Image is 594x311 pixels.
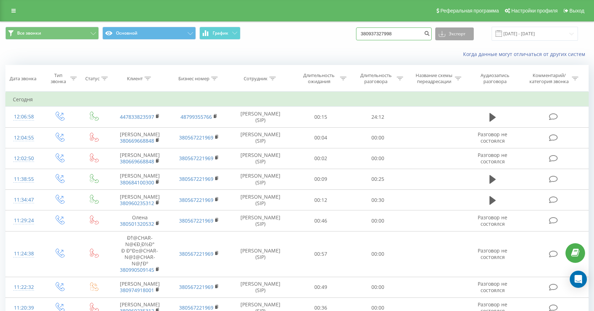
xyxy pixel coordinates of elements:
[127,76,143,82] div: Клиент
[85,76,100,82] div: Статус
[179,304,213,311] a: 380567221969
[5,27,99,40] button: Все звонки
[229,148,293,169] td: [PERSON_NAME] (SIP)
[179,250,213,257] a: 380567221969
[229,169,293,189] td: [PERSON_NAME] (SIP)
[292,127,349,148] td: 00:04
[120,179,154,186] a: 380684100300
[13,214,35,228] div: 11:29:24
[102,27,196,40] button: Основной
[229,210,293,231] td: [PERSON_NAME] (SIP)
[349,210,406,231] td: 00:00
[199,27,240,40] button: График
[292,190,349,210] td: 00:12
[120,137,154,144] a: 380669668848
[179,134,213,141] a: 380567221969
[13,110,35,124] div: 12:06:58
[292,231,349,277] td: 00:57
[349,277,406,297] td: 00:00
[440,8,499,14] span: Реферальная программа
[569,8,584,14] span: Выход
[110,127,169,148] td: [PERSON_NAME]
[179,217,213,224] a: 380567221969
[349,169,406,189] td: 00:25
[292,107,349,127] td: 00:15
[110,148,169,169] td: [PERSON_NAME]
[110,277,169,297] td: [PERSON_NAME]
[120,200,154,207] a: 380960235312
[179,155,213,162] a: 380567221969
[292,210,349,231] td: 00:46
[435,27,474,40] button: Экспорт
[349,190,406,210] td: 00:30
[472,72,518,85] div: Аудиозапись разговора
[120,266,154,273] a: 380990509145
[213,31,228,36] span: График
[13,280,35,294] div: 11:22:32
[110,190,169,210] td: [PERSON_NAME]
[349,127,406,148] td: 00:00
[244,76,268,82] div: Сотрудник
[13,172,35,186] div: 11:38:55
[356,27,432,40] input: Поиск по номеру
[179,284,213,290] a: 380567221969
[478,131,507,144] span: Разговор не состоялся
[292,277,349,297] td: 00:49
[179,175,213,182] a: 380567221969
[292,169,349,189] td: 00:09
[120,113,154,120] a: 447833823597
[178,76,209,82] div: Бизнес номер
[511,8,558,14] span: Настройки профиля
[570,271,587,288] div: Open Intercom Messenger
[13,193,35,207] div: 11:34:47
[478,152,507,165] span: Разговор не состоялся
[229,190,293,210] td: [PERSON_NAME] (SIP)
[179,197,213,203] a: 380567221969
[229,127,293,148] td: [PERSON_NAME] (SIP)
[478,214,507,227] span: Разговор не состоялся
[292,148,349,169] td: 00:02
[6,92,589,107] td: Сегодня
[349,107,406,127] td: 24:12
[13,152,35,165] div: 12:02:50
[463,51,589,57] a: Когда данные могут отличаться от других систем
[229,107,293,127] td: [PERSON_NAME] (SIP)
[13,247,35,261] div: 11:24:38
[478,247,507,260] span: Разговор не состоялся
[229,277,293,297] td: [PERSON_NAME] (SIP)
[110,231,169,277] td: Ð†@CHAR-N@€Ð¸Ð½Ð° Ð Ð°Ð±@CHAR-N@‡@CHAR-N@ƒÐº
[120,220,154,227] a: 380501320532
[478,280,507,294] span: Разговор не состоялся
[120,158,154,165] a: 380669668848
[181,113,212,120] a: 48799355766
[349,148,406,169] td: 00:00
[10,76,36,82] div: Дата звонка
[110,169,169,189] td: [PERSON_NAME]
[229,231,293,277] td: [PERSON_NAME] (SIP)
[349,231,406,277] td: 00:00
[48,72,68,85] div: Тип звонка
[13,131,35,145] div: 12:04:55
[17,30,41,36] span: Все звонки
[528,72,570,85] div: Комментарий/категория звонка
[415,72,453,85] div: Название схемы переадресации
[110,210,169,231] td: Олена
[120,287,154,294] a: 380974918001
[300,72,338,85] div: Длительность ожидания
[357,72,395,85] div: Длительность разговора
